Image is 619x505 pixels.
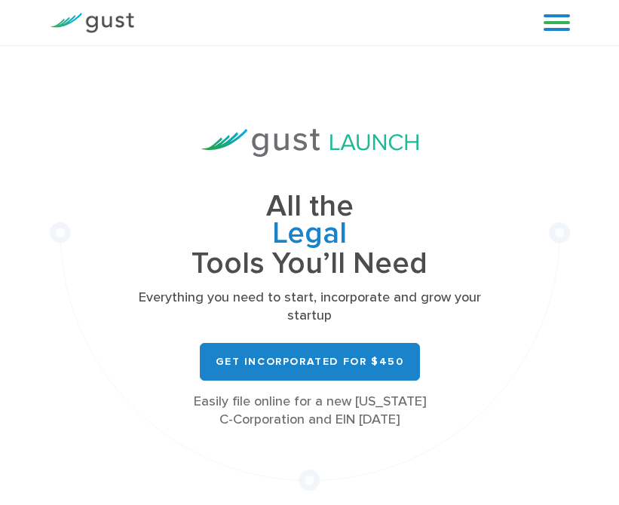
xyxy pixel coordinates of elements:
[127,231,492,262] span: Fundraising
[127,289,492,325] p: Everything you need to start, incorporate and grow your startup
[201,129,418,157] img: Gust Launch Logo
[127,193,492,278] h1: All the Tools You’ll Need
[50,13,134,33] img: Gust Logo
[127,393,492,429] div: Easily file online for a new [US_STATE] C-Corporation and EIN [DATE]
[200,343,420,381] a: Get Incorporated for $450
